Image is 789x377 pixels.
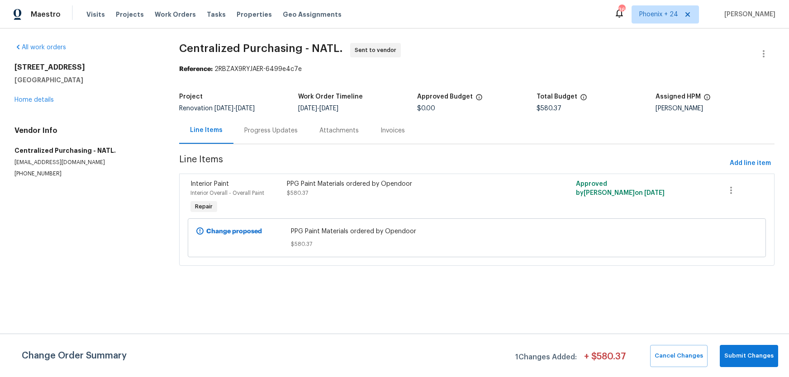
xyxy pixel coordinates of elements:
h5: [GEOGRAPHIC_DATA] [14,75,157,85]
p: [PHONE_NUMBER] [14,170,157,178]
span: $580.37 [291,240,663,249]
div: 365 [618,5,625,14]
b: Change proposed [206,228,262,235]
span: Properties [237,10,272,19]
span: The hpm assigned to this work order. [703,94,711,105]
div: [PERSON_NAME] [656,105,775,112]
span: Line Items [179,155,726,172]
span: Repair [191,202,216,211]
span: Geo Assignments [283,10,342,19]
a: All work orders [14,44,66,51]
span: Visits [86,10,105,19]
h5: Approved Budget [417,94,473,100]
span: Interior Paint [190,181,229,187]
div: Attachments [319,126,359,135]
span: [DATE] [214,105,233,112]
span: $0.00 [417,105,435,112]
span: $580.37 [537,105,561,112]
span: The total cost of line items that have been approved by both Opendoor and the Trade Partner. This... [475,94,483,105]
div: Line Items [190,126,223,135]
p: [EMAIL_ADDRESS][DOMAIN_NAME] [14,159,157,166]
span: The total cost of line items that have been proposed by Opendoor. This sum includes line items th... [580,94,587,105]
span: [DATE] [236,105,255,112]
h5: Work Order Timeline [298,94,363,100]
div: Progress Updates [244,126,298,135]
span: Interior Overall - Overall Paint [190,190,264,196]
b: Reference: [179,66,213,72]
span: [DATE] [319,105,338,112]
span: Centralized Purchasing - NATL. [179,43,343,54]
div: Invoices [380,126,405,135]
span: Tasks [207,11,226,18]
span: [DATE] [644,190,665,196]
h5: Centralized Purchasing - NATL. [14,146,157,155]
div: PPG Paint Materials ordered by Opendoor [287,179,523,188]
h5: Total Budget [537,94,577,100]
span: Work Orders [155,10,196,19]
a: Home details [14,97,54,103]
span: Approved by [PERSON_NAME] on [576,181,665,196]
span: Projects [116,10,144,19]
span: Sent to vendor [355,46,400,55]
h5: Project [179,94,203,100]
span: Add line item [730,158,771,169]
span: [PERSON_NAME] [721,10,775,19]
span: Renovation [179,105,255,112]
span: - [214,105,255,112]
div: 2RBZAX9RYJAER-6499e4c7e [179,65,775,74]
span: [DATE] [298,105,317,112]
h5: Assigned HPM [656,94,701,100]
h2: [STREET_ADDRESS] [14,63,157,72]
span: - [298,105,338,112]
span: $580.37 [287,190,308,196]
span: Maestro [31,10,61,19]
h4: Vendor Info [14,126,157,135]
span: PPG Paint Materials ordered by Opendoor [291,227,663,236]
button: Add line item [726,155,775,172]
span: Phoenix + 24 [639,10,678,19]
